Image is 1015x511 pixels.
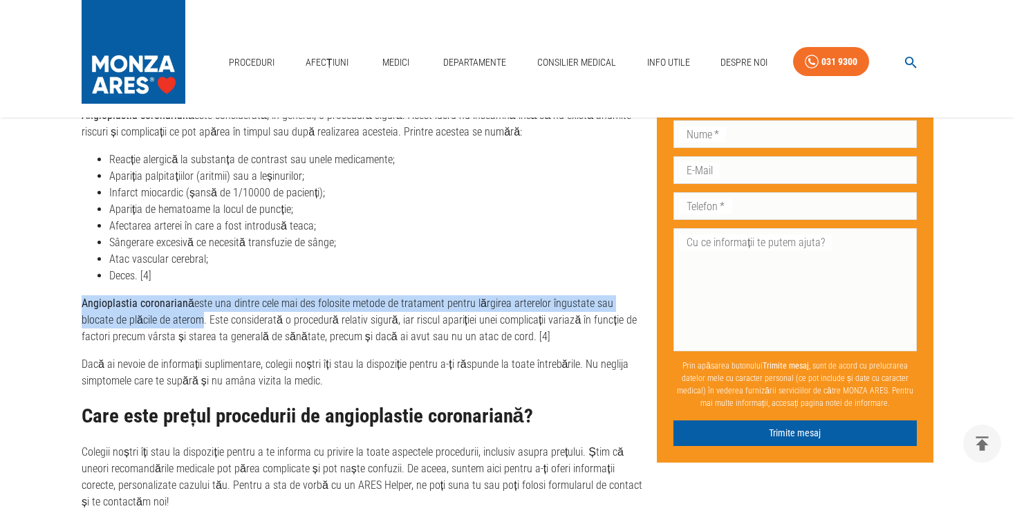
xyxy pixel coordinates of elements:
[109,151,646,168] li: Reacție alergică la substanța de contrast sau unele medicamente;
[763,361,809,371] b: Trimite mesaj
[109,168,646,185] li: Apariția palpitațiilor (aritmii) sau a leșinurilor;
[109,201,646,218] li: Apariția de hematoame la locul de puncție;
[82,444,646,510] p: Colegii noștri îți stau la dispoziție pentru a te informa cu privire la toate aspectele proceduri...
[109,234,646,251] li: Sângerare excesivă ce necesită transfuzie de sânge;
[373,48,418,77] a: Medici
[82,295,646,345] p: este una dintre cele mai des folosite metode de tratament pentru lărgirea arterelor îngustate sau...
[438,48,512,77] a: Departamente
[300,48,354,77] a: Afecțiuni
[109,185,646,201] li: Infarct miocardic (șansă de 1/10000 de pacienți);
[821,53,857,71] div: 031 9300
[793,47,869,77] a: 031 9300
[109,268,646,284] li: Deces. [4]
[82,107,646,140] p: este considerată, în general, o procedură sigură. Acest lucru nu înseamnă însă că nu există anumi...
[963,425,1001,463] button: delete
[82,356,646,389] p: Dacă ai nevoie de informații suplimentare, colegii noștri îți stau la dispoziție pentru a-ți răsp...
[673,420,917,446] button: Trimite mesaj
[109,218,646,234] li: Afectarea arterei în care a fost introdusă teaca;
[82,109,194,122] strong: Angioplastia coronariană
[673,354,917,415] p: Prin apăsarea butonului , sunt de acord cu prelucrarea datelor mele cu caracter personal (ce pot ...
[82,405,646,427] h2: Care este prețul procedurii de angioplastie coronariană?
[82,297,194,310] strong: Angioplastia coronariană
[223,48,280,77] a: Proceduri
[642,48,696,77] a: Info Utile
[715,48,773,77] a: Despre Noi
[532,48,622,77] a: Consilier Medical
[109,251,646,268] li: Atac vascular cerebral;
